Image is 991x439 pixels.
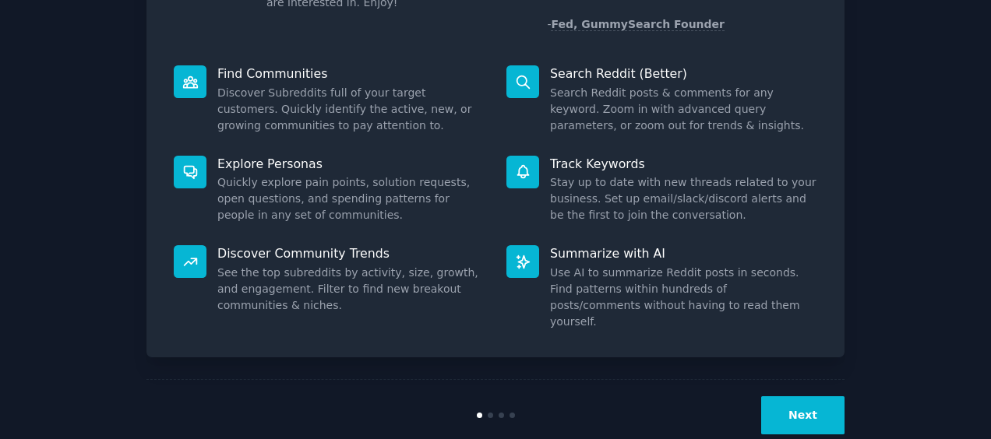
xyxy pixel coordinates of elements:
[761,396,845,434] button: Next
[217,245,485,262] p: Discover Community Trends
[217,265,485,314] dd: See the top subreddits by activity, size, growth, and engagement. Filter to find new breakout com...
[217,65,485,82] p: Find Communities
[550,156,817,172] p: Track Keywords
[550,65,817,82] p: Search Reddit (Better)
[550,174,817,223] dd: Stay up to date with new threads related to your business. Set up email/slack/discord alerts and ...
[550,245,817,262] p: Summarize with AI
[217,85,485,134] dd: Discover Subreddits full of your target customers. Quickly identify the active, new, or growing c...
[550,85,817,134] dd: Search Reddit posts & comments for any keyword. Zoom in with advanced query parameters, or zoom o...
[550,265,817,330] dd: Use AI to summarize Reddit posts in seconds. Find patterns within hundreds of posts/comments with...
[547,16,725,33] div: -
[217,174,485,223] dd: Quickly explore pain points, solution requests, open questions, and spending patterns for people ...
[217,156,485,172] p: Explore Personas
[551,18,725,31] a: Fed, GummySearch Founder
